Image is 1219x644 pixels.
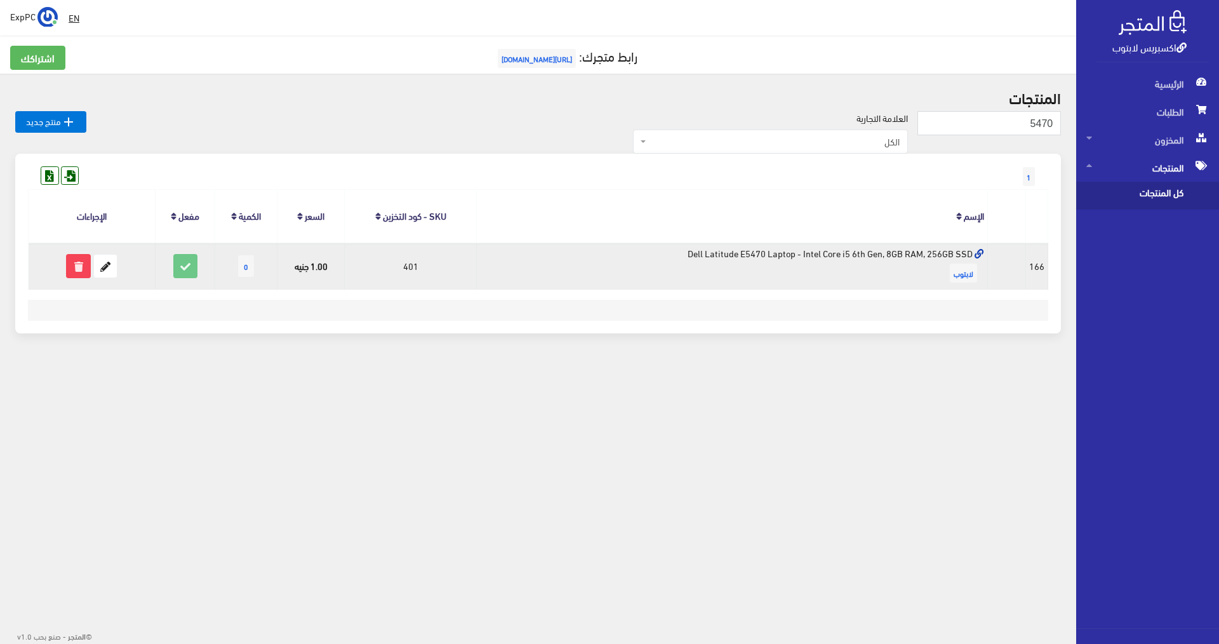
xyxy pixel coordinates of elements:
[383,206,446,224] a: SKU - كود التخزين
[1086,98,1209,126] span: الطلبات
[68,630,86,641] strong: المتجر
[1086,182,1183,210] span: كل المنتجات
[1076,70,1219,98] a: الرئيسية
[1086,126,1209,154] span: المخزون
[277,243,345,289] td: 1.00 جنيه
[1023,167,1035,186] span: 1
[633,130,908,154] span: الكل
[950,264,977,283] span: لابتوب
[345,243,476,289] td: 401
[1076,154,1219,182] a: المنتجات
[178,206,199,224] a: مفعل
[5,627,92,644] div: ©
[37,7,58,27] img: ...
[1112,37,1187,56] a: اكسبريس لابتوب
[10,8,36,24] span: ExpPC
[29,190,156,243] th: الإجراءات
[1076,126,1219,154] a: المخزون
[17,629,66,643] span: - صنع بحب v1.0
[1119,10,1187,35] img: .
[1086,154,1209,182] span: المنتجات
[1076,182,1219,210] a: كل المنتجات
[649,135,900,148] span: الكل
[1086,70,1209,98] span: الرئيسية
[964,206,984,224] a: الإسم
[498,49,576,68] span: [URL][DOMAIN_NAME]
[10,46,65,70] a: اشتراكك
[63,6,84,29] a: EN
[856,111,908,125] label: العلامة التجارية
[15,89,1061,105] h2: المنتجات
[238,255,254,277] span: 0
[69,10,79,25] u: EN
[1076,98,1219,126] a: الطلبات
[239,206,261,224] a: الكمية
[10,6,58,27] a: ... ExpPC
[476,243,988,289] td: Dell Latitude E5470 Laptop - Intel Core i5 6th Gen, 8GB RAM, 256GB SSD
[495,44,637,67] a: رابط متجرك:[URL][DOMAIN_NAME]
[61,114,76,130] i: 
[917,111,1061,135] input: بحث...
[15,111,86,133] a: منتج جديد
[1026,243,1048,289] td: 166
[305,206,324,224] a: السعر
